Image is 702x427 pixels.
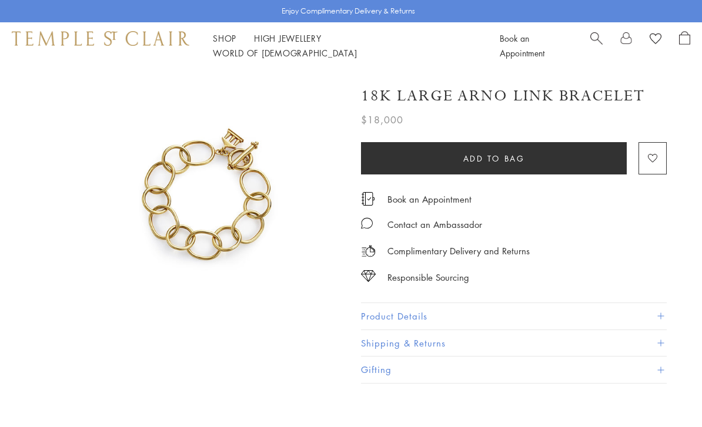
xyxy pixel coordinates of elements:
[361,142,627,174] button: Add to bag
[387,244,530,258] p: Complimentary Delivery and Returns
[361,86,645,106] h1: 18K Large Arno Link Bracelet
[463,152,525,165] span: Add to bag
[12,31,189,45] img: Temple St. Clair
[361,244,376,258] img: icon_delivery.svg
[282,5,415,17] p: Enjoy Complimentary Delivery & Returns
[361,192,375,206] img: icon_appointment.svg
[643,372,690,415] iframe: Gorgias live chat messenger
[361,112,403,127] span: $18,000
[213,31,473,60] nav: Main navigation
[387,270,469,285] div: Responsible Sourcing
[213,47,357,59] a: World of [DEMOGRAPHIC_DATA]World of [DEMOGRAPHIC_DATA]
[679,31,690,60] a: Open Shopping Bag
[500,32,544,59] a: Book an Appointment
[361,357,667,383] button: Gifting
[213,32,236,44] a: ShopShop
[254,32,322,44] a: High JewelleryHigh Jewellery
[361,270,376,282] img: icon_sourcing.svg
[650,31,661,49] a: View Wishlist
[361,217,373,229] img: MessageIcon-01_2.svg
[76,69,343,336] img: 18K Large Arno Link Bracelet
[590,31,603,60] a: Search
[361,303,667,330] button: Product Details
[387,217,482,232] div: Contact an Ambassador
[387,193,472,206] a: Book an Appointment
[361,330,667,357] button: Shipping & Returns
